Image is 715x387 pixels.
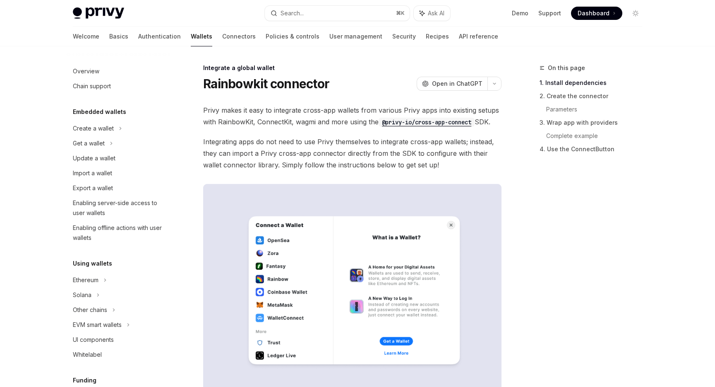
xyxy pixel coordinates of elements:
span: Dashboard [578,9,609,17]
div: Update a wallet [73,153,115,163]
button: Search...⌘K [265,6,410,21]
span: On this page [548,63,585,73]
a: Enabling offline actions with user wallets [66,220,172,245]
button: Ask AI [414,6,450,21]
a: @privy-io/cross-app-connect [379,118,475,126]
div: UI components [73,335,114,345]
a: Basics [109,27,128,46]
div: EVM smart wallets [73,320,122,330]
div: Import a wallet [73,168,112,178]
a: Import a wallet [66,166,172,181]
div: Create a wallet [73,123,114,133]
div: Export a wallet [73,183,113,193]
a: 1. Install dependencies [540,76,649,89]
a: Demo [512,9,528,17]
div: Overview [73,66,99,76]
span: Open in ChatGPT [432,80,482,88]
h5: Embedded wallets [73,107,126,117]
a: Export a wallet [66,181,172,196]
a: Dashboard [571,7,622,20]
h5: Using wallets [73,259,112,268]
a: UI components [66,332,172,347]
div: Integrate a global wallet [203,64,501,72]
a: Security [392,27,416,46]
span: Integrating apps do not need to use Privy themselves to integrate cross-app wallets; instead, the... [203,136,501,171]
a: User management [329,27,382,46]
button: Toggle dark mode [629,7,642,20]
a: Wallets [191,27,212,46]
a: Policies & controls [266,27,319,46]
span: Ask AI [428,9,444,17]
a: Chain support [66,79,172,94]
code: @privy-io/cross-app-connect [379,118,475,127]
div: Enabling offline actions with user wallets [73,223,167,243]
a: Support [538,9,561,17]
img: light logo [73,7,124,19]
a: Update a wallet [66,151,172,166]
div: Ethereum [73,275,98,285]
div: Whitelabel [73,350,102,360]
span: ⌘ K [396,10,405,17]
a: API reference [459,27,498,46]
a: Overview [66,64,172,79]
div: Chain support [73,81,111,91]
div: Solana [73,290,91,300]
button: Open in ChatGPT [417,77,487,91]
div: Get a wallet [73,138,105,148]
div: Enabling server-side access to user wallets [73,198,167,218]
div: Other chains [73,305,107,315]
div: Search... [281,8,304,18]
a: Welcome [73,27,99,46]
a: 3. Wrap app with providers [540,116,649,129]
a: Recipes [426,27,449,46]
a: Connectors [222,27,256,46]
a: 2. Create the connector [540,89,649,103]
a: Whitelabel [66,347,172,362]
span: Privy makes it easy to integrate cross-app wallets from various Privy apps into existing setups w... [203,104,501,128]
a: Authentication [138,27,181,46]
h5: Funding [73,375,96,385]
a: 4. Use the ConnectButton [540,143,649,156]
a: Enabling server-side access to user wallets [66,196,172,220]
h1: Rainbowkit connector [203,76,329,91]
a: Complete example [546,129,649,143]
a: Parameters [546,103,649,116]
